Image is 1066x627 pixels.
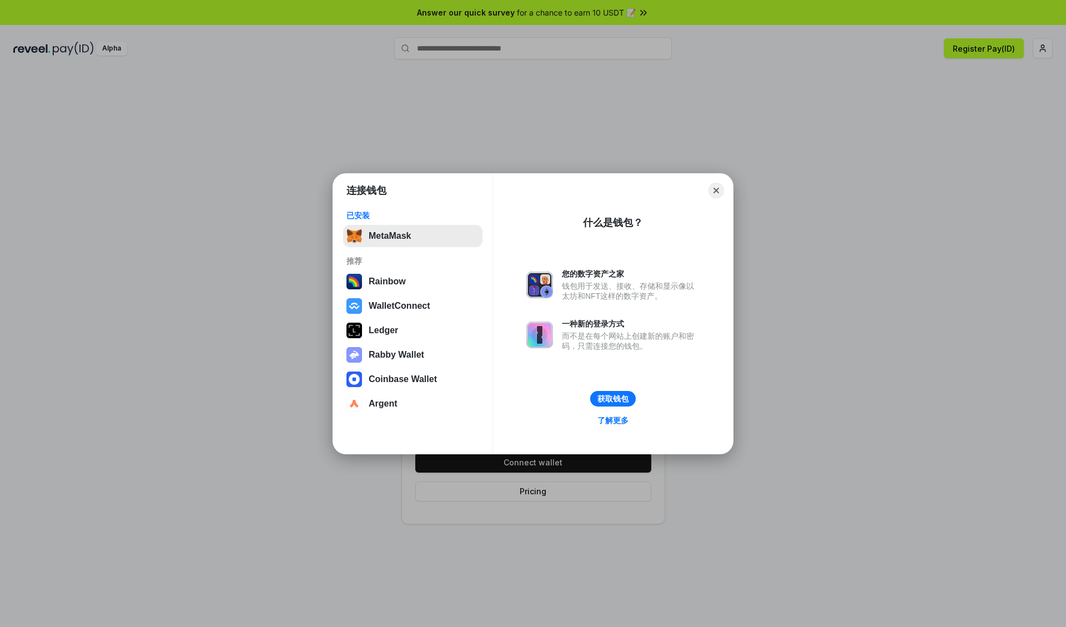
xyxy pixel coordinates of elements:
[343,295,482,317] button: WalletConnect
[597,415,628,425] div: 了解更多
[343,393,482,415] button: Argent
[346,184,386,197] h1: 连接钱包
[562,281,700,301] div: 钱包用于发送、接收、存储和显示像以太坊和NFT这样的数字资产。
[343,319,482,342] button: Ledger
[369,231,411,241] div: MetaMask
[369,399,398,409] div: Argent
[346,228,362,244] img: svg+xml,%3Csvg%20fill%3D%22none%22%20height%3D%2233%22%20viewBox%3D%220%200%2035%2033%22%20width%...
[562,269,700,279] div: 您的数字资产之家
[369,301,430,311] div: WalletConnect
[343,344,482,366] button: Rabby Wallet
[369,374,437,384] div: Coinbase Wallet
[346,347,362,363] img: svg+xml,%3Csvg%20xmlns%3D%22http%3A%2F%2Fwww.w3.org%2F2000%2Fsvg%22%20fill%3D%22none%22%20viewBox...
[562,331,700,351] div: 而不是在每个网站上创建新的账户和密码，只需连接您的钱包。
[526,322,553,348] img: svg+xml,%3Csvg%20xmlns%3D%22http%3A%2F%2Fwww.w3.org%2F2000%2Fsvg%22%20fill%3D%22none%22%20viewBox...
[708,183,724,198] button: Close
[343,270,482,293] button: Rainbow
[346,396,362,412] img: svg+xml,%3Csvg%20width%3D%2228%22%20height%3D%2228%22%20viewBox%3D%220%200%2028%2028%22%20fill%3D...
[343,368,482,390] button: Coinbase Wallet
[369,350,424,360] div: Rabby Wallet
[346,323,362,338] img: svg+xml,%3Csvg%20xmlns%3D%22http%3A%2F%2Fwww.w3.org%2F2000%2Fsvg%22%20width%3D%2228%22%20height%3...
[526,272,553,298] img: svg+xml,%3Csvg%20xmlns%3D%22http%3A%2F%2Fwww.w3.org%2F2000%2Fsvg%22%20fill%3D%22none%22%20viewBox...
[562,319,700,329] div: 一种新的登录方式
[346,256,479,266] div: 推荐
[346,274,362,289] img: svg+xml,%3Csvg%20width%3D%22120%22%20height%3D%22120%22%20viewBox%3D%220%200%20120%20120%22%20fil...
[583,216,643,229] div: 什么是钱包？
[346,298,362,314] img: svg+xml,%3Csvg%20width%3D%2228%22%20height%3D%2228%22%20viewBox%3D%220%200%2028%2028%22%20fill%3D...
[369,325,398,335] div: Ledger
[346,372,362,387] img: svg+xml,%3Csvg%20width%3D%2228%22%20height%3D%2228%22%20viewBox%3D%220%200%2028%2028%22%20fill%3D...
[591,413,635,428] a: 了解更多
[369,277,406,287] div: Rainbow
[346,210,479,220] div: 已安装
[343,225,482,247] button: MetaMask
[590,391,636,407] button: 获取钱包
[597,394,628,404] div: 获取钱包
